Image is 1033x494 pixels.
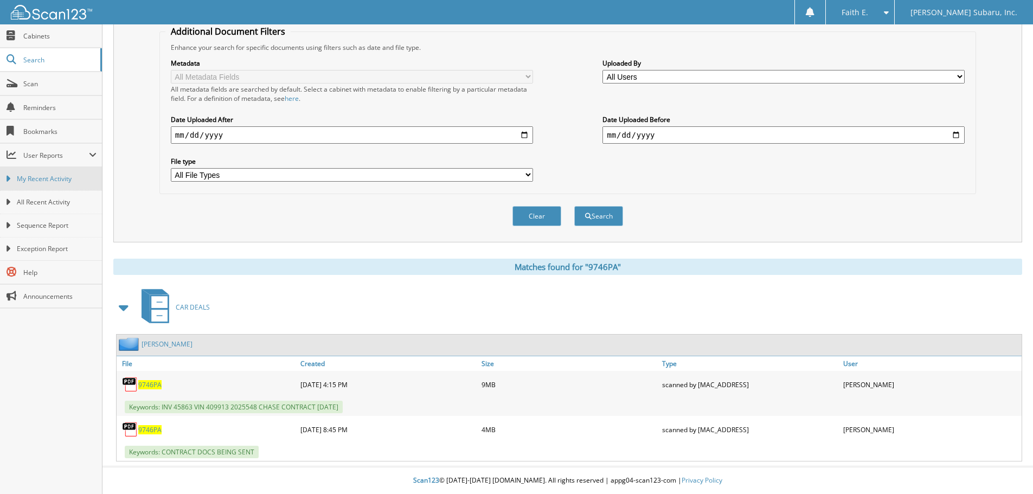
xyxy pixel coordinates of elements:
label: Metadata [171,59,533,68]
div: Enhance your search for specific documents using filters such as date and file type. [165,43,970,52]
span: Help [23,268,97,277]
div: © [DATE]-[DATE] [DOMAIN_NAME]. All rights reserved | appg04-scan123-com | [102,467,1033,494]
iframe: Chat Widget [979,442,1033,494]
div: 9MB [479,374,660,395]
label: Date Uploaded After [171,115,533,124]
img: PDF.png [122,376,138,393]
a: CAR DEALS [135,286,210,329]
div: [PERSON_NAME] [840,419,1022,440]
a: [PERSON_NAME] [142,339,193,349]
div: All metadata fields are searched by default. Select a cabinet with metadata to enable filtering b... [171,85,533,103]
div: Matches found for "9746PA" [113,259,1022,275]
span: My Recent Activity [17,174,97,184]
a: here [285,94,299,103]
span: Reminders [23,103,97,112]
img: PDF.png [122,421,138,438]
a: Size [479,356,660,371]
a: File [117,356,298,371]
a: User [840,356,1022,371]
a: 9746PA [138,425,162,434]
div: 4MB [479,419,660,440]
div: scanned by [MAC_ADDRESS] [659,374,840,395]
span: All Recent Activity [17,197,97,207]
span: CAR DEALS [176,303,210,312]
span: Keywords: INV 45863 VIN 409913 2025548 CHASE CONTRACT [DATE] [125,401,343,413]
span: Scan123 [413,476,439,485]
span: Scan [23,79,97,88]
div: scanned by [MAC_ADDRESS] [659,419,840,440]
label: File type [171,157,533,166]
button: Search [574,206,623,226]
a: Privacy Policy [682,476,722,485]
span: [PERSON_NAME] Subaru, Inc. [910,9,1017,16]
span: Sequence Report [17,221,97,230]
img: folder2.png [119,337,142,351]
a: 9746PA [138,380,162,389]
span: Announcements [23,292,97,301]
span: Faith E. [842,9,868,16]
input: start [171,126,533,144]
div: [DATE] 4:15 PM [298,374,479,395]
a: Type [659,356,840,371]
span: Cabinets [23,31,97,41]
span: Bookmarks [23,127,97,136]
span: Exception Report [17,244,97,254]
label: Date Uploaded Before [602,115,965,124]
legend: Additional Document Filters [165,25,291,37]
span: Keywords: CONTRACT DOCS BEING SENT [125,446,259,458]
span: User Reports [23,151,89,160]
button: Clear [512,206,561,226]
label: Uploaded By [602,59,965,68]
span: Search [23,55,95,65]
img: scan123-logo-white.svg [11,5,92,20]
div: [PERSON_NAME] [840,374,1022,395]
a: Created [298,356,479,371]
input: end [602,126,965,144]
div: [DATE] 8:45 PM [298,419,479,440]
